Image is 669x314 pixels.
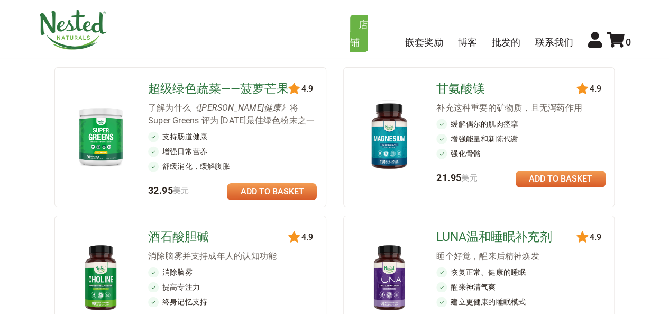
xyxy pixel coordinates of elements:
[436,103,582,113] font: 补充这种重要的矿物质，且无泻药作用
[436,229,580,246] a: LUNA温和睡眠补充剂
[72,103,130,169] img: 超级绿色蔬菜——菠萝芒果
[535,37,573,48] a: 联系我们
[162,132,207,141] font: 支持肠道健康
[607,37,631,48] a: 0
[162,147,207,156] font: 增强日常营养
[148,103,191,113] font: 了解为什么
[148,82,289,96] font: 超级绿色蔬菜——菠萝芒果
[16,70,175,92] font: 我们目前处于离线状态，但如果您填写下面的表格 - 我们将尽快回复您！
[436,80,580,97] a: 甘氨酸镁
[436,230,552,244] font: LUNA温和睡眠补充剂
[492,37,520,48] a: 批发的
[436,251,539,261] font: 睡个好觉，醒来后精神焕发
[16,47,60,67] font: 你好！
[162,298,207,306] font: 终身记忆支持
[461,173,478,183] font: 美元
[626,37,631,48] font: 0
[148,185,173,196] font: 32.95
[451,283,496,291] font: 醒来神清气爽
[173,186,189,195] font: 美元
[39,10,107,50] img: 嵌套自然数
[16,33,31,43] font: 离线
[67,115,84,123] font: 供电：
[458,37,477,48] a: 博客
[451,149,481,158] font: 强化骨骼
[148,230,209,244] font: 酒石酸胆碱
[405,37,443,48] a: 嵌套奖励
[148,251,277,261] font: 消除脑雾并支持成年人的认知功能
[148,229,292,246] a: 酒石酸胆碱
[148,80,292,97] a: 超级绿色蔬菜——菠萝芒果
[451,134,518,143] font: 增强能量和新陈代谢
[16,16,58,31] font: 店铺名称
[162,283,200,291] font: 提高专注力
[451,120,518,128] font: 缓解偶尔的肌肉痉挛
[350,19,368,48] font: 店铺
[191,103,289,113] font: 《[PERSON_NAME]健康》
[436,172,461,183] font: 21.95
[436,82,485,96] font: 甘氨酸镁
[361,98,418,173] img: 甘氨酸镁
[162,162,230,171] font: 舒缓消化，缓解腹胀
[162,268,193,276] font: 消除脑雾
[350,15,368,52] a: 店铺
[451,268,526,276] font: 恢复正常、健康的睡眠
[451,298,526,306] font: 建立更健康的睡眠模式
